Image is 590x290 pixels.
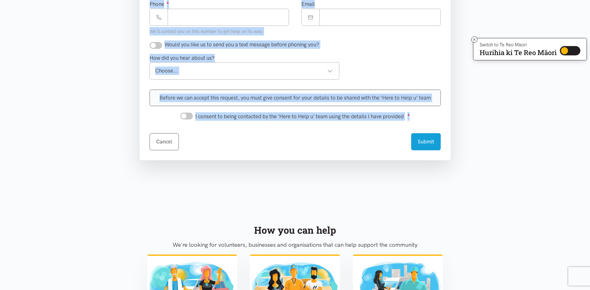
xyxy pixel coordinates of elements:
[155,67,333,75] div: Choose...
[147,240,443,250] p: We're looking for volunteers, businesses and organisations that can help support the community
[150,133,179,150] a: Cancel
[168,9,289,26] input: Phone number
[150,90,441,106] div: Before we can accept this request, you must give consent for your details to be shared with the ‘...
[195,113,404,119] span: I consent to being contacted by the 'Here to Help u' team using the details I have provided
[167,0,169,5] sup: ●
[150,54,215,62] label: How did you hear about us?
[480,43,557,47] p: Switch to Te Reo Māori
[150,29,263,34] small: We'll contact you on this number to get help on its way.
[319,9,441,26] input: Email
[480,50,557,55] p: Hurihia ki Te Reo Māori
[147,222,443,238] div: How you can help
[411,133,441,150] button: Submit
[165,41,319,48] span: Would you like us to send you a text message before phoning you?
[407,112,410,117] sup: ●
